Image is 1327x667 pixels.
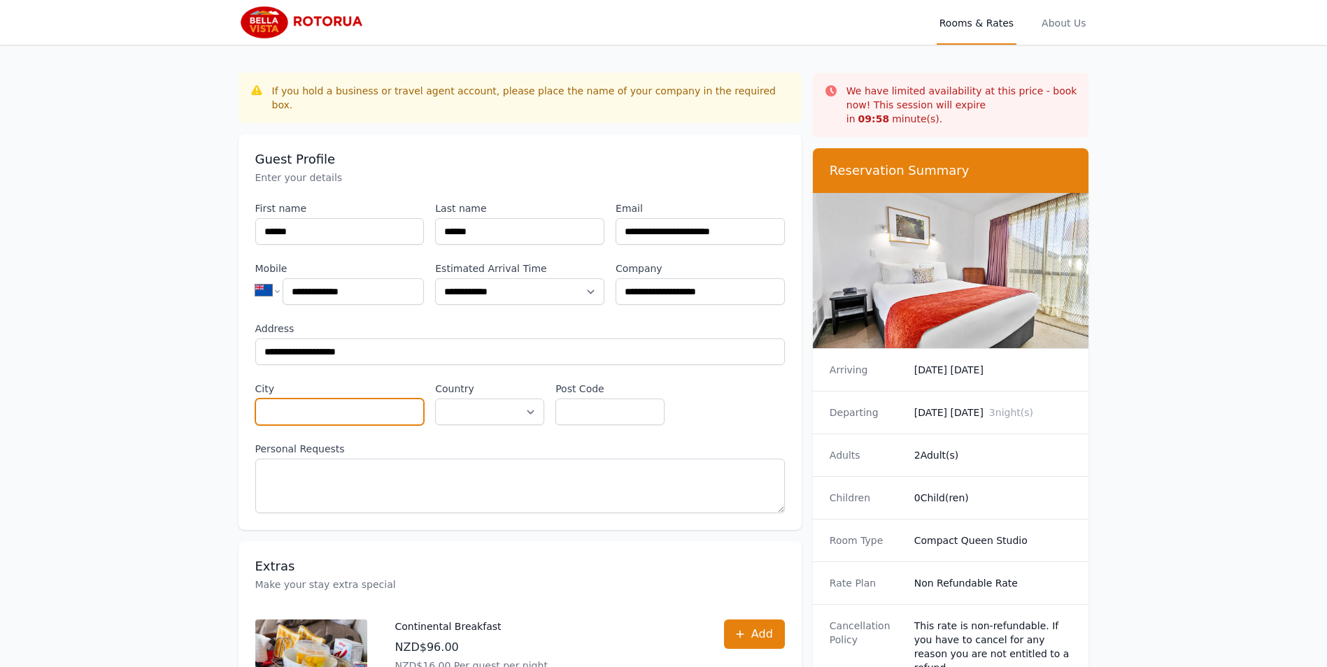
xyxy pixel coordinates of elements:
[846,84,1078,126] p: We have limited availability at this price - book now! This session will expire in minute(s).
[616,261,785,275] label: Company
[435,201,604,215] label: Last name
[255,322,785,336] label: Address
[272,84,790,112] div: If you hold a business or travel agent account, please place the name of your company in the requ...
[555,382,665,396] label: Post Code
[830,491,903,505] dt: Children
[255,558,785,575] h3: Extras
[830,363,903,377] dt: Arriving
[255,201,425,215] label: First name
[858,113,890,124] strong: 09 : 58
[255,578,785,591] p: Make your stay extra special
[914,406,1072,419] dd: [DATE] [DATE]
[830,576,903,590] dt: Rate Plan
[830,162,1072,179] h3: Reservation Summary
[813,193,1089,348] img: Compact Queen Studio
[255,442,785,456] label: Personal Requests
[830,533,903,547] dt: Room Type
[616,201,785,215] label: Email
[914,448,1072,462] dd: 2 Adult(s)
[751,626,773,643] span: Add
[255,171,785,185] p: Enter your details
[435,261,604,275] label: Estimated Arrival Time
[435,382,544,396] label: Country
[914,576,1072,590] dd: Non Refundable Rate
[830,448,903,462] dt: Adults
[914,491,1072,505] dd: 0 Child(ren)
[989,407,1033,418] span: 3 night(s)
[255,151,785,168] h3: Guest Profile
[239,6,373,39] img: Bella Vista Rotorua
[914,533,1072,547] dd: Compact Queen Studio
[724,619,785,649] button: Add
[255,382,425,396] label: City
[830,406,903,419] dt: Departing
[255,261,425,275] label: Mobile
[395,639,548,656] p: NZD$96.00
[914,363,1072,377] dd: [DATE] [DATE]
[395,619,548,633] p: Continental Breakfast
